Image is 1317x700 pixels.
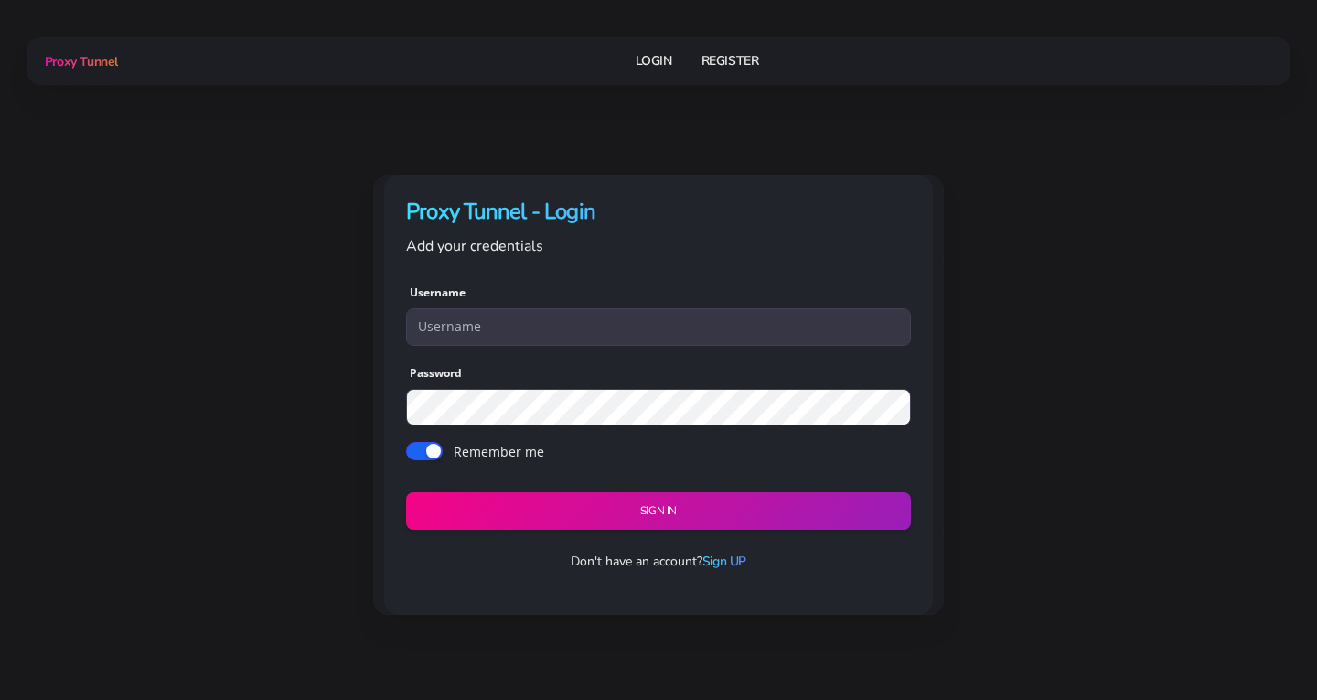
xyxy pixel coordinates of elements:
[702,553,746,570] a: Sign UP
[406,308,911,345] input: Username
[406,197,911,227] h4: Proxy Tunnel - Login
[636,44,672,78] a: Login
[410,285,466,301] label: Username
[1047,401,1294,677] iframe: Webchat Widget
[454,442,544,461] label: Remember me
[391,552,926,571] p: Don't have an account?
[45,53,118,70] span: Proxy Tunnel
[410,365,462,382] label: Password
[406,492,911,530] button: Sign in
[701,44,759,78] a: Register
[41,47,118,76] a: Proxy Tunnel
[406,234,911,258] p: Add your credentials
